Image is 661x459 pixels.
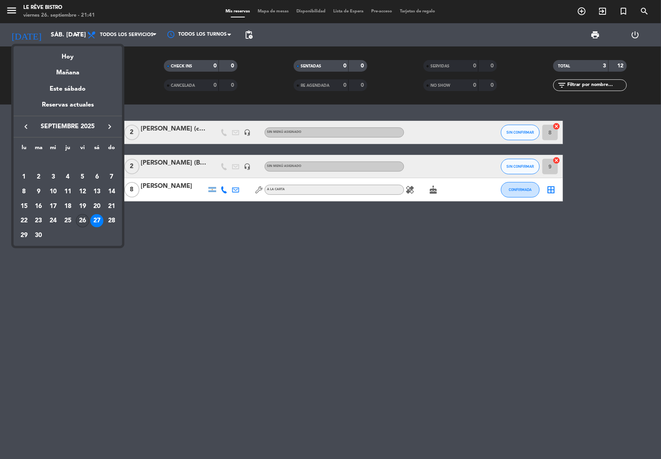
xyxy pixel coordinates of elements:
td: 5 de septiembre de 2025 [75,170,90,184]
div: 5 [76,170,89,184]
td: 6 de septiembre de 2025 [90,170,105,184]
div: Hoy [14,46,122,62]
div: 4 [61,170,74,184]
div: Mañana [14,62,122,78]
div: 23 [32,214,45,227]
td: 2 de septiembre de 2025 [31,170,46,184]
button: keyboard_arrow_right [103,122,117,132]
td: 21 de septiembre de 2025 [104,199,119,214]
td: 30 de septiembre de 2025 [31,228,46,243]
div: 7 [105,170,118,184]
div: Este sábado [14,78,122,100]
span: septiembre 2025 [33,122,103,132]
div: 19 [76,200,89,213]
div: 27 [90,214,103,227]
div: 16 [32,200,45,213]
div: 21 [105,200,118,213]
div: 17 [46,200,60,213]
th: lunes [17,143,31,155]
td: 26 de septiembre de 2025 [75,213,90,228]
div: 28 [105,214,118,227]
div: 15 [17,200,31,213]
th: domingo [104,143,119,155]
td: 16 de septiembre de 2025 [31,199,46,214]
td: 15 de septiembre de 2025 [17,199,31,214]
div: 3 [46,170,60,184]
th: viernes [75,143,90,155]
td: 25 de septiembre de 2025 [60,213,75,228]
td: 7 de septiembre de 2025 [104,170,119,184]
td: 3 de septiembre de 2025 [46,170,60,184]
div: 12 [76,185,89,198]
td: 11 de septiembre de 2025 [60,184,75,199]
td: 12 de septiembre de 2025 [75,184,90,199]
td: 18 de septiembre de 2025 [60,199,75,214]
td: 10 de septiembre de 2025 [46,184,60,199]
td: 13 de septiembre de 2025 [90,184,105,199]
th: miércoles [46,143,60,155]
td: 17 de septiembre de 2025 [46,199,60,214]
td: 9 de septiembre de 2025 [31,184,46,199]
div: Reservas actuales [14,100,122,116]
td: 29 de septiembre de 2025 [17,228,31,243]
td: 28 de septiembre de 2025 [104,213,119,228]
div: 18 [61,200,74,213]
i: keyboard_arrow_right [105,122,114,131]
td: 20 de septiembre de 2025 [90,199,105,214]
div: 8 [17,185,31,198]
td: 8 de septiembre de 2025 [17,184,31,199]
div: 14 [105,185,118,198]
td: SEP. [17,155,119,170]
i: keyboard_arrow_left [21,122,31,131]
td: 1 de septiembre de 2025 [17,170,31,184]
div: 29 [17,229,31,242]
div: 26 [76,214,89,227]
td: 4 de septiembre de 2025 [60,170,75,184]
td: 19 de septiembre de 2025 [75,199,90,214]
div: 11 [61,185,74,198]
div: 30 [32,229,45,242]
div: 10 [46,185,60,198]
div: 2 [32,170,45,184]
div: 13 [90,185,103,198]
td: 14 de septiembre de 2025 [104,184,119,199]
div: 20 [90,200,103,213]
td: 27 de septiembre de 2025 [90,213,105,228]
td: 22 de septiembre de 2025 [17,213,31,228]
div: 9 [32,185,45,198]
td: 23 de septiembre de 2025 [31,213,46,228]
th: jueves [60,143,75,155]
div: 24 [46,214,60,227]
div: 22 [17,214,31,227]
div: 6 [90,170,103,184]
div: 25 [61,214,74,227]
div: 1 [17,170,31,184]
button: keyboard_arrow_left [19,122,33,132]
td: 24 de septiembre de 2025 [46,213,60,228]
th: martes [31,143,46,155]
th: sábado [90,143,105,155]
